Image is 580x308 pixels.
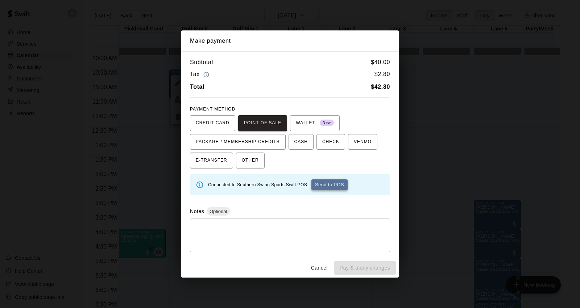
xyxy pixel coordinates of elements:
button: Cancel [308,261,331,275]
h6: $ 2.80 [374,70,390,79]
span: CHECK [322,136,339,148]
button: Send to POS [311,179,348,190]
label: Notes [190,208,204,214]
h6: $ 40.00 [371,58,390,67]
b: Total [190,84,204,90]
span: PACKAGE / MEMBERSHIP CREDITS [196,136,280,148]
button: PACKAGE / MEMBERSHIP CREDITS [190,134,286,150]
span: PAYMENT METHOD [190,107,235,112]
h6: Tax [190,70,211,79]
b: $ 42.80 [371,84,390,90]
button: CHECK [316,134,345,150]
span: CREDIT CARD [196,117,229,129]
button: OTHER [236,153,265,168]
button: POINT OF SALE [238,115,287,131]
span: Connected to Southern Swing Sports Swift POS [208,182,307,187]
button: E-TRANSFER [190,153,233,168]
span: New [320,118,334,128]
h2: Make payment [181,30,399,51]
span: WALLET [296,117,334,129]
span: POINT OF SALE [244,117,281,129]
span: Optional [207,209,230,214]
button: CASH [289,134,314,150]
span: VENMO [354,136,372,148]
button: CREDIT CARD [190,115,235,131]
button: VENMO [348,134,377,150]
span: CASH [294,136,308,148]
span: OTHER [242,155,259,166]
span: E-TRANSFER [196,155,227,166]
button: WALLET New [290,115,340,131]
h6: Subtotal [190,58,213,67]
